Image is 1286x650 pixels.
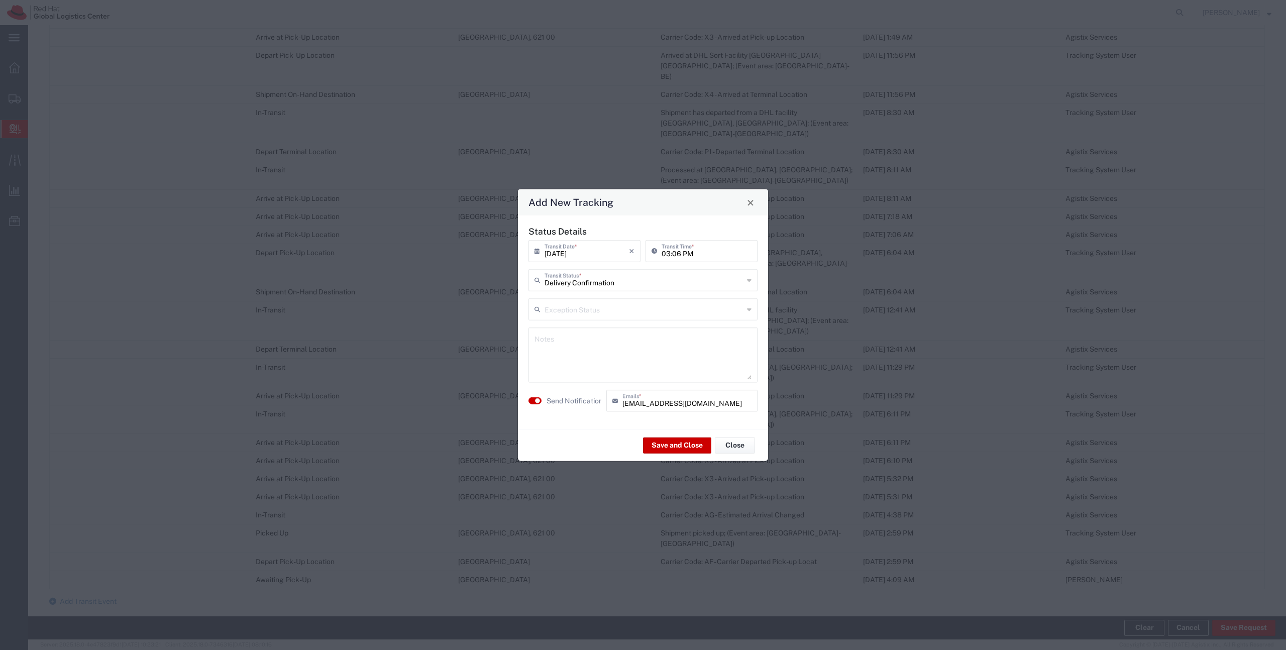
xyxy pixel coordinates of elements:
[629,243,634,259] i: ×
[528,195,613,209] h4: Add New Tracking
[547,395,603,406] label: Send Notification
[715,437,755,453] button: Close
[528,226,758,237] h5: Status Details
[547,395,601,406] agx-label: Send Notification
[643,437,711,453] button: Save and Close
[743,195,758,209] button: Close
